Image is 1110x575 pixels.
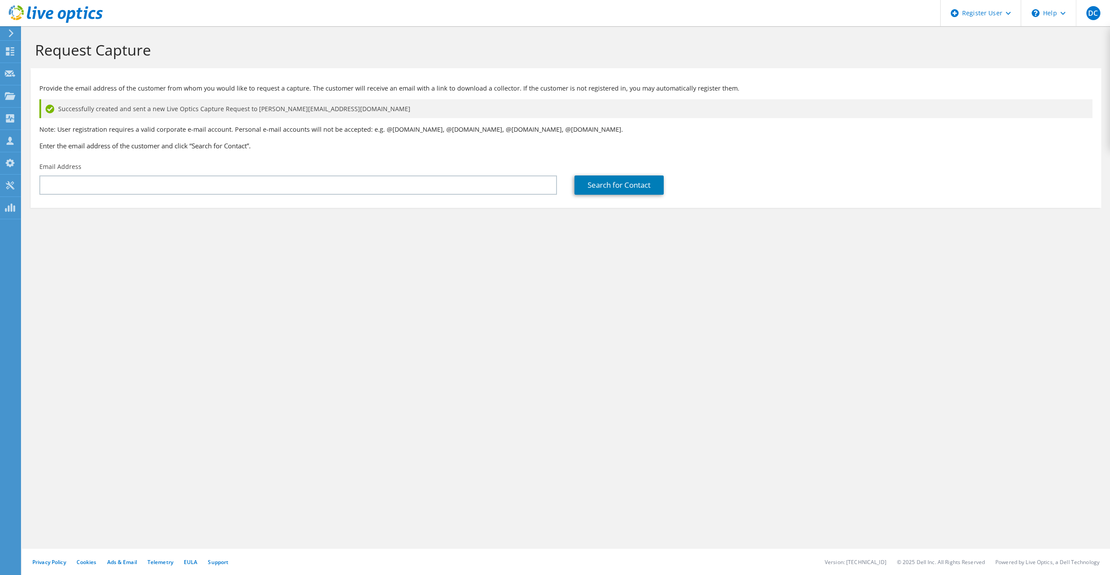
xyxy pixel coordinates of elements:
[107,558,137,566] a: Ads & Email
[208,558,228,566] a: Support
[897,558,985,566] li: © 2025 Dell Inc. All Rights Reserved
[1032,9,1040,17] svg: \n
[574,175,664,195] a: Search for Contact
[39,125,1092,134] p: Note: User registration requires a valid corporate e-mail account. Personal e-mail accounts will ...
[58,104,410,114] span: Successfully created and sent a new Live Optics Capture Request to [PERSON_NAME][EMAIL_ADDRESS][D...
[147,558,173,566] a: Telemetry
[39,84,1092,93] p: Provide the email address of the customer from whom you would like to request a capture. The cust...
[35,41,1092,59] h1: Request Capture
[32,558,66,566] a: Privacy Policy
[39,162,81,171] label: Email Address
[77,558,97,566] a: Cookies
[184,558,197,566] a: EULA
[1086,6,1100,20] span: DC
[39,141,1092,151] h3: Enter the email address of the customer and click “Search for Contact”.
[995,558,1099,566] li: Powered by Live Optics, a Dell Technology
[825,558,886,566] li: Version: [TECHNICAL_ID]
